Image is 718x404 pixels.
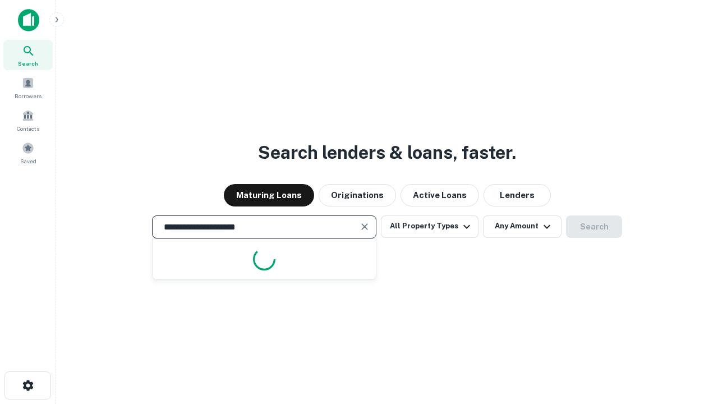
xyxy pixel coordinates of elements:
[18,9,39,31] img: capitalize-icon.png
[484,184,551,206] button: Lenders
[483,215,561,238] button: Any Amount
[224,184,314,206] button: Maturing Loans
[3,137,53,168] a: Saved
[401,184,479,206] button: Active Loans
[17,124,39,133] span: Contacts
[258,139,516,166] h3: Search lenders & loans, faster.
[20,157,36,166] span: Saved
[357,219,372,235] button: Clear
[18,59,38,68] span: Search
[662,314,718,368] iframe: Chat Widget
[15,91,42,100] span: Borrowers
[3,72,53,103] a: Borrowers
[3,40,53,70] a: Search
[3,105,53,135] a: Contacts
[381,215,478,238] button: All Property Types
[319,184,396,206] button: Originations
